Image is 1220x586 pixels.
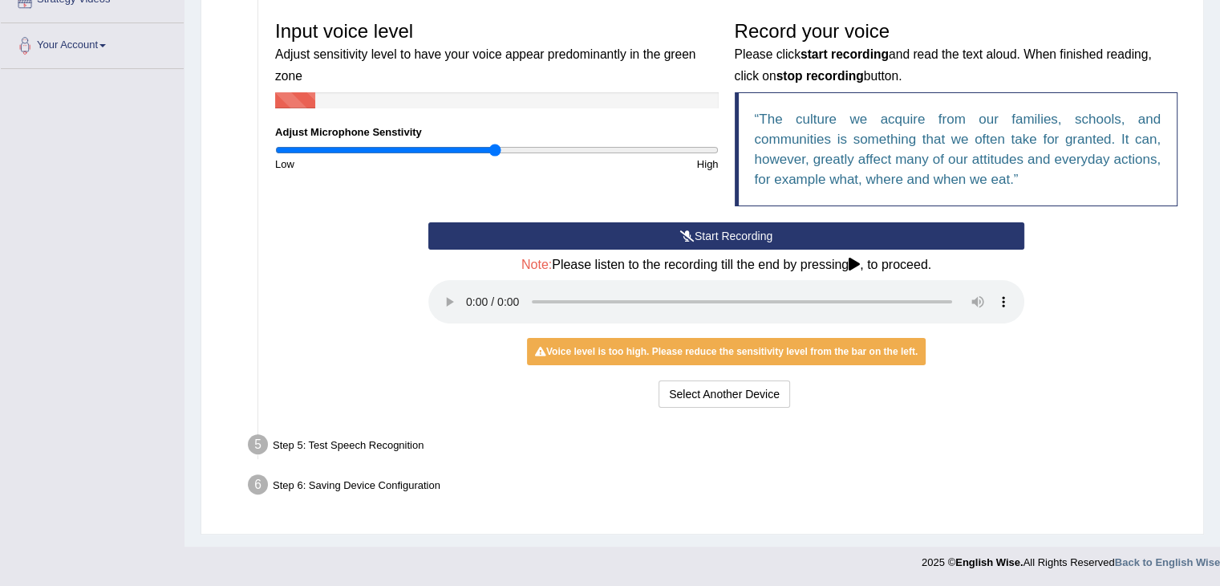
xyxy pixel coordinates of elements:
div: Voice level is too high. Please reduce the sensitivity level from the bar on the left. [527,338,926,365]
small: Adjust sensitivity level to have your voice appear predominantly in the green zone [275,47,695,82]
q: The culture we acquire from our families, schools, and communities is something that we often tak... [755,112,1161,187]
h3: Input voice level [275,21,719,84]
button: Start Recording [428,222,1024,250]
div: Low [267,157,497,172]
div: Step 6: Saving Device Configuration [241,470,1196,505]
small: Please click and read the text aloud. When finished reading, click on button. [735,47,1152,82]
a: Your Account [1,23,184,63]
div: Step 5: Test Speech Recognition [241,429,1196,465]
button: Select Another Device [659,380,790,408]
span: Note: [521,258,552,271]
h4: Please listen to the recording till the end by pressing , to proceed. [428,258,1024,272]
label: Adjust Microphone Senstivity [275,124,422,140]
b: stop recording [776,69,864,83]
strong: English Wise. [955,556,1023,568]
div: High [497,157,726,172]
div: 2025 © All Rights Reserved [922,547,1220,570]
h3: Record your voice [735,21,1178,84]
b: start recording [800,47,889,61]
a: Back to English Wise [1115,556,1220,568]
